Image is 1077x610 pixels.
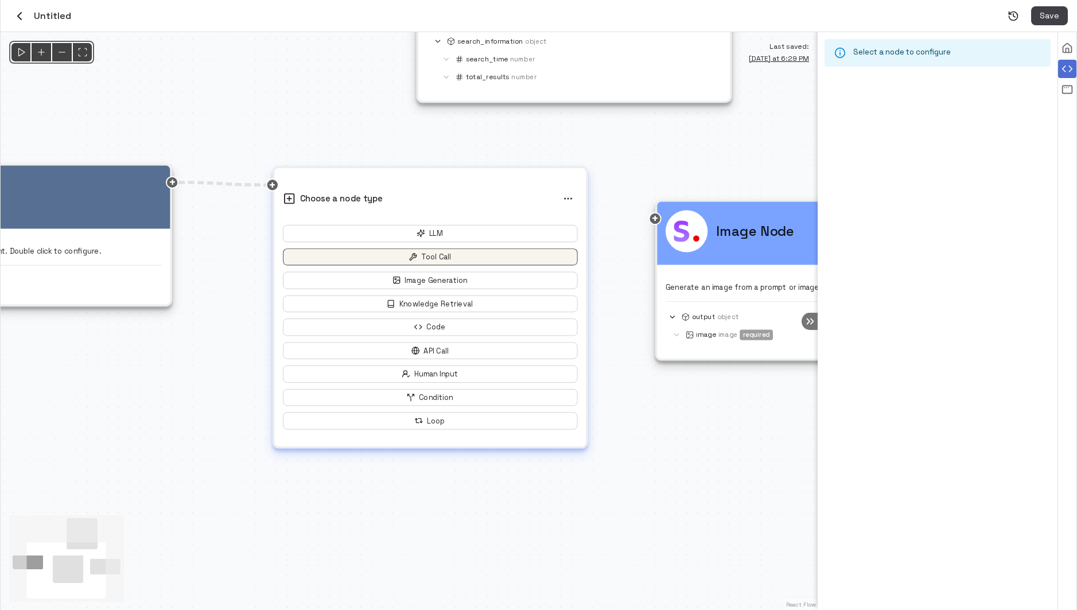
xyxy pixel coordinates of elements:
h6: Choose a node type [300,192,383,205]
button: Knowledge Retrieval [283,295,577,312]
span: Last saved: [769,41,809,53]
span: Number [511,72,536,83]
button: Human Input [283,366,577,383]
span: Thu, Aug 28, 2025 18:29 [749,53,809,65]
button: LLM [283,225,577,242]
p: search_information [457,37,523,46]
span: Object [717,312,738,323]
span: Image [718,329,738,340]
div: Configure a node [1058,60,1076,78]
p: search_time [466,55,508,64]
div: Drag to connect to next node or add new node [166,176,178,189]
button: Image Generation [283,271,577,289]
p: Image Node [716,221,794,242]
p: output [692,312,715,322]
div: Drag to connect to dependent node [266,178,279,191]
span: Number [510,54,535,65]
div: Select a node to configure [853,42,951,63]
p: Generate an image from a prompt or image. [666,282,960,293]
button: Code [283,318,577,336]
div: Drag to connect to dependent node [649,212,662,225]
button: menu [559,189,578,208]
g: Edge from trigger-PqivaTT8TzXR to node-UNyQh8StPymh [178,182,266,185]
div: required [740,329,773,340]
a: React Flow attribution [786,601,816,608]
span: Object [525,36,546,46]
button: API Call [283,342,577,359]
div: Overall configuration and settings of the agent [1058,39,1076,57]
button: Condition [283,388,577,406]
p: total_results [466,72,510,82]
p: image [696,330,716,340]
button: Loop [283,412,577,429]
div: View all agent runs [1058,80,1076,99]
button: Tool Call [283,248,577,266]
